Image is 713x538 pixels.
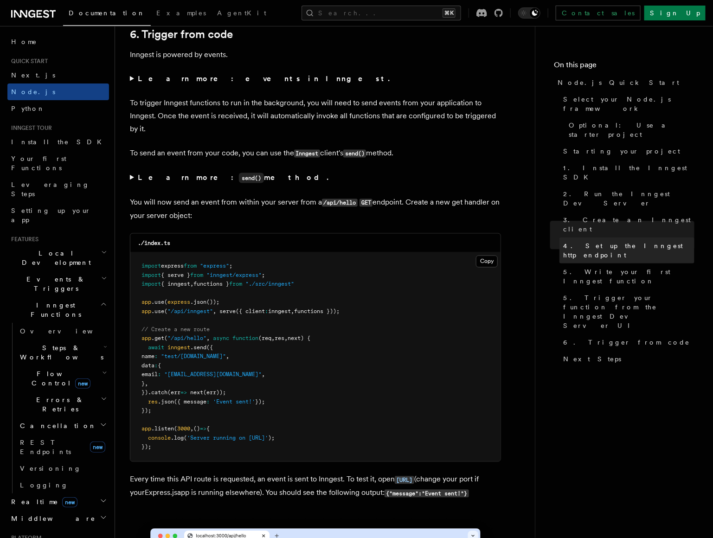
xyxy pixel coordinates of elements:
button: Toggle dark mode [518,7,540,19]
span: Starting your project [563,147,680,156]
span: : [265,308,268,315]
span: inngest [167,345,190,351]
span: res [148,399,158,405]
p: Inngest is powered by events. [130,48,501,61]
span: new [62,497,77,507]
span: next) { [288,335,310,342]
span: app [141,426,151,432]
span: Errors & Retries [16,395,101,414]
span: Next.js [11,71,55,79]
a: Python [7,100,109,117]
code: send() [343,150,366,158]
span: : [158,371,161,378]
a: Setting up your app [7,202,109,228]
a: Next.js [7,67,109,83]
a: Examples [151,3,212,25]
span: 2. Run the Inngest Dev Server [563,189,694,208]
a: [URL] [395,475,414,484]
span: Inngest Functions [7,301,100,319]
span: 5. Trigger your function from the Inngest Dev Server UI [563,293,694,330]
span: from [229,281,242,288]
span: , [284,335,288,342]
span: : [206,399,210,405]
span: , [145,381,148,387]
span: ( [164,308,167,315]
a: Versioning [16,460,109,477]
code: [URL] [395,476,414,484]
span: data [141,363,154,369]
span: 3000 [177,426,190,432]
span: ( [184,435,187,442]
span: ( [174,426,177,432]
span: (err [167,390,180,396]
button: Cancellation [16,417,109,434]
span: => [200,426,206,432]
span: "test/[DOMAIN_NAME]" [161,353,226,360]
span: ()); [206,299,219,306]
span: function [232,335,258,342]
span: Events & Triggers [7,275,101,293]
a: Sign Up [644,6,706,20]
kbd: ⌘K [443,8,456,18]
span: .use [151,308,164,315]
span: Cancellation [16,421,96,430]
span: import [141,263,161,269]
span: Inngest tour [7,124,52,132]
a: Overview [16,323,109,339]
span: ); [268,435,275,442]
span: 4. Set up the Inngest http endpoint [563,241,694,260]
span: , [190,281,193,288]
span: Setting up your app [11,207,91,224]
span: (req [258,335,271,342]
a: Leveraging Steps [7,176,109,202]
span: Select your Node.js framework [563,95,694,113]
span: from [184,263,197,269]
span: new [90,442,105,453]
a: Node.js [7,83,109,100]
span: , [271,335,275,342]
span: Local Development [7,249,101,267]
summary: Learn more: events in Inngest. [130,72,501,85]
p: To send an event from your code, you can use the client's method. [130,147,501,160]
span: express [161,263,184,269]
span: }); [141,408,151,414]
span: "[EMAIL_ADDRESS][DOMAIN_NAME]" [164,371,262,378]
span: Examples [156,9,206,17]
button: Errors & Retries [16,391,109,417]
span: Home [11,37,37,46]
span: from [190,272,203,279]
a: 6. Trigger from code [559,334,694,351]
a: 4. Set up the Inngest http endpoint [559,237,694,263]
span: inngest [268,308,291,315]
a: 3. Create an Inngest client [559,211,694,237]
span: Node.js Quick Start [558,78,679,87]
span: } [141,381,145,387]
span: .catch [148,390,167,396]
span: Install the SDK [11,138,107,146]
strong: Learn more: method. [138,173,330,182]
span: , [291,308,294,315]
span: 5. Write your first Inngest function [563,267,694,286]
a: Logging [16,477,109,493]
span: .send [190,345,206,351]
button: Inngest Functions [7,297,109,323]
span: Overview [20,327,116,335]
button: Flow Controlnew [16,365,109,391]
span: "/api/inngest" [167,308,213,315]
span: Your first Functions [11,155,66,172]
span: .get [151,335,164,342]
p: Every time this API route is requested, an event is sent to Inngest. To test it, open (change you... [130,473,501,500]
a: Starting your project [559,143,694,160]
code: ./index.ts [138,240,170,246]
span: Logging [20,481,68,489]
button: Copy [476,256,498,268]
h4: On this page [554,59,694,74]
code: {"message":"Event sent!"} [385,490,469,498]
span: : [154,363,158,369]
span: 'Event sent!' [213,399,255,405]
a: Select your Node.js framework [559,91,694,117]
span: app [141,299,151,306]
p: You will now send an event from within your server from a endpoint. Create a new get handler on y... [130,196,501,222]
button: Search...⌘K [302,6,461,20]
span: ({ client [236,308,265,315]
